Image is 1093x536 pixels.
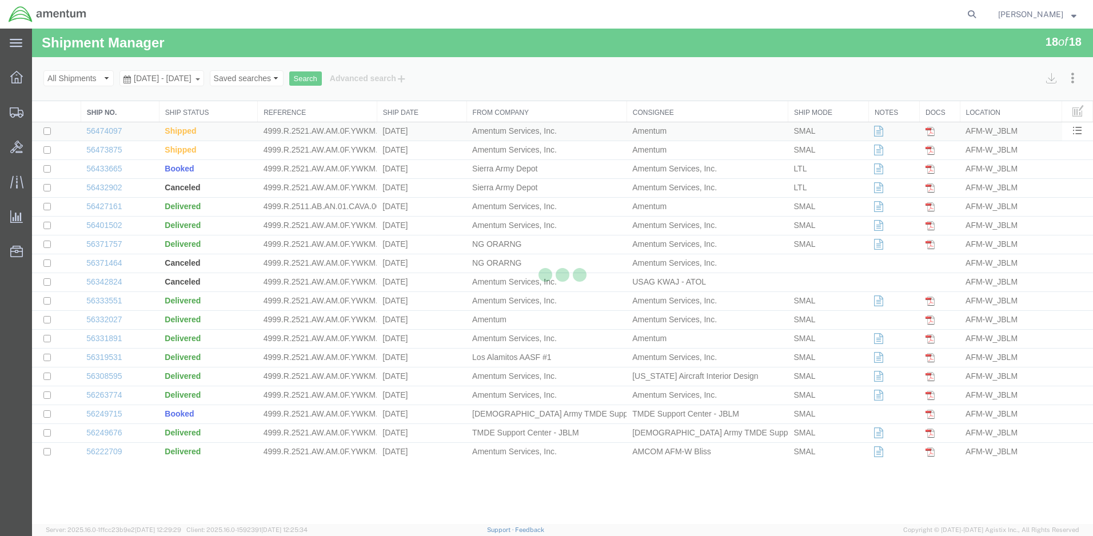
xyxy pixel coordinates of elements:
td: Amentum Services, Inc. [595,358,756,377]
img: logo [8,6,87,23]
td: SMAL [756,282,836,301]
img: pdf.gif [893,155,903,164]
td: SMAL [756,113,836,131]
td: Amentum Services, Inc. [595,282,756,301]
div: of [1012,5,1050,22]
img: pdf.gif [893,343,903,353]
img: pdf.gif [893,362,903,371]
th: Ship Mode [756,73,836,94]
a: 56331891 [54,305,90,314]
th: Location [928,73,1030,94]
a: Ship No. [55,79,121,89]
td: [DATE] [345,339,434,358]
td: AFM-W_JBLM [928,377,1030,395]
td: AMCOM AFM-W Bliss [595,414,756,433]
td: 4999.R.2521.AW.AM.0F.YWKM.00 [226,245,345,263]
td: TMDE Support Center - JBLM [595,377,756,395]
a: 56433665 [54,135,90,145]
td: Amentum [434,282,595,301]
th: Ship Status [127,73,225,94]
span: Canceled [133,154,168,163]
td: SMAL [756,414,836,433]
span: Delivered [133,192,169,201]
td: Sierra Army Depot [434,131,595,150]
td: [DATE] [345,377,434,395]
td: 4999.R.2521.AW.AM.0F.YWKM.00 [226,94,345,113]
td: AFM-W_JBLM [928,414,1030,433]
td: SMAL [756,94,836,113]
td: AFM-W_JBLM [928,150,1030,169]
td: [DEMOGRAPHIC_DATA] Army TMDE Support Center - [GEOGRAPHIC_DATA] [434,377,595,395]
td: [DATE] [345,282,434,301]
a: Reference [232,79,339,89]
td: Amentum Services, Inc. [434,188,595,207]
td: Sierra Army Depot [434,150,595,169]
td: 4999.R.2521.AW.AM.0F.YWKM.00 [226,226,345,245]
img: pdf.gif [893,98,903,107]
a: Location [934,79,1024,89]
a: 56432902 [54,154,90,163]
td: SMAL [756,395,836,414]
td: Amentum Services, Inc. [434,263,595,282]
span: Server: 2025.16.0-1ffcc23b9e2 [46,526,181,533]
span: Delivered [133,305,169,314]
span: [DATE] 12:25:34 [261,526,308,533]
img: pdf.gif [893,268,903,277]
a: Notes [843,79,881,89]
span: Canceled [133,249,168,258]
th: Consignee [595,73,756,94]
td: [DEMOGRAPHIC_DATA] Army TMDE Support Center - [GEOGRAPHIC_DATA] [595,395,756,414]
td: 4999.R.2521.AW.AM.0F.YWKM.00 [226,301,345,320]
td: AFM-W_JBLM [928,226,1030,245]
a: 56222709 [54,418,90,427]
td: Amentum [595,113,756,131]
a: 56427161 [54,173,90,182]
img: pdf.gif [893,193,903,202]
td: Amentum Services, Inc. [434,169,595,188]
td: SMAL [756,263,836,282]
a: 56371464 [54,230,90,239]
button: Search [257,43,290,58]
span: 18 [1037,7,1050,19]
img: pdf.gif [893,325,903,334]
td: AFM-W_JBLM [928,395,1030,414]
td: [DATE] [345,263,434,282]
th: Ship No. [49,73,127,94]
a: 56319531 [54,324,90,333]
td: AFM-W_JBLM [928,169,1030,188]
a: Docs [893,79,922,89]
a: 56249715 [54,381,90,390]
a: 56332027 [54,286,90,295]
img: pdf.gif [893,117,903,126]
td: [DATE] [345,169,434,188]
td: AFM-W_JBLM [928,207,1030,226]
td: Amentum [595,301,756,320]
td: AFM-W_JBLM [928,113,1030,131]
td: 4999.R.2521.AW.AM.0F.YWKM.00 [226,150,345,169]
td: AFM-W_JBLM [928,263,1030,282]
button: [PERSON_NAME] [998,7,1077,21]
td: AFM-W_JBLM [928,131,1030,150]
td: [DATE] [345,320,434,339]
td: 4999.R.2521.AW.AM.0F.YWKM.00 [226,207,345,226]
span: Delivered [133,211,169,220]
span: Shipped [133,117,164,126]
a: From Company [441,79,589,89]
span: Canceled [133,230,168,239]
a: Ship Mode [762,79,831,89]
a: 56473875 [54,117,90,126]
td: Amentum [595,94,756,113]
a: Consignee [601,79,750,89]
td: 4999.R.2521.AW.AM.0F.YWKM.00 [226,282,345,301]
td: Amentum Services, Inc. [434,358,595,377]
td: NG ORARNG [434,226,595,245]
a: 56249676 [54,399,90,409]
img: pdf.gif [893,174,903,183]
td: 4999.R.2521.AW.AM.0F.YWKM.00 [226,131,345,150]
td: Amentum [595,169,756,188]
td: SMAL [756,207,836,226]
span: Delivered [133,286,169,295]
button: Manage table columns [1036,73,1056,93]
td: AFM-W_JBLM [928,188,1030,207]
a: Support [487,526,516,533]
